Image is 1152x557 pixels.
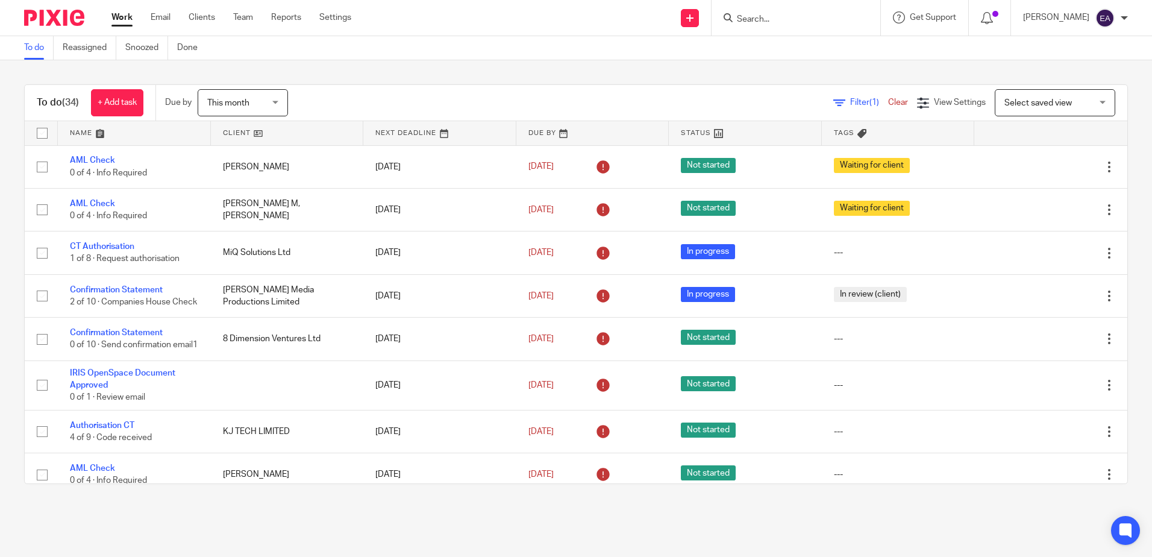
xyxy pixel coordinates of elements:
td: [DATE] [363,410,516,453]
span: In progress [681,244,735,259]
a: Team [233,11,253,24]
span: 0 of 10 · Send confirmation email1 [70,341,198,350]
td: [PERSON_NAME] [211,145,364,188]
span: [DATE] [528,470,554,479]
td: [PERSON_NAME] M, [PERSON_NAME] [211,188,364,231]
td: [DATE] [363,360,516,410]
td: [DATE] [363,453,516,496]
span: [DATE] [528,292,554,300]
a: Reassigned [63,36,116,60]
td: 8 Dimension Ventures Ltd [211,318,364,360]
a: Clients [189,11,215,24]
span: 0 of 4 · Info Required [70,212,147,220]
span: [DATE] [528,248,554,257]
a: IRIS OpenSpace Document Approved [70,369,175,389]
p: Due by [165,96,192,109]
span: Waiting for client [834,158,910,173]
div: --- [834,426,963,438]
span: [DATE] [528,163,554,171]
a: Confirmation Statement [70,286,163,294]
span: [DATE] [528,335,554,343]
span: (34) [62,98,79,107]
img: Pixie [24,10,84,26]
a: Confirmation Statement [70,329,163,337]
td: [DATE] [363,145,516,188]
td: [DATE] [363,231,516,274]
span: Not started [681,330,736,345]
a: AML Check [70,464,115,473]
span: Not started [681,376,736,391]
td: [DATE] [363,188,516,231]
span: Get Support [910,13,956,22]
span: 0 of 4 · Info Required [70,169,147,177]
span: 2 of 10 · Companies House Check [70,298,197,306]
span: In review (client) [834,287,907,302]
span: 0 of 4 · Info Required [70,477,147,485]
a: Email [151,11,171,24]
span: 1 of 8 · Request authorisation [70,255,180,263]
div: --- [834,468,963,480]
span: View Settings [934,98,986,107]
a: + Add task [91,89,143,116]
span: Select saved view [1004,99,1072,107]
span: This month [207,99,249,107]
img: svg%3E [1095,8,1115,28]
a: Done [177,36,207,60]
td: KJ TECH LIMITED [211,410,364,453]
span: Waiting for client [834,201,910,216]
span: [DATE] [528,381,554,389]
a: Snoozed [125,36,168,60]
h1: To do [37,96,79,109]
a: Settings [319,11,351,24]
td: [PERSON_NAME] Media Productions Limited [211,274,364,317]
td: [DATE] [363,274,516,317]
span: Tags [834,130,854,136]
span: Filter [850,98,888,107]
a: AML Check [70,200,115,208]
a: To do [24,36,54,60]
p: [PERSON_NAME] [1023,11,1089,24]
a: Authorisation CT [70,421,134,430]
div: --- [834,379,963,391]
div: --- [834,247,963,259]
input: Search [736,14,844,25]
span: 4 of 9 · Code received [70,433,152,442]
span: Not started [681,158,736,173]
span: Not started [681,201,736,216]
td: [PERSON_NAME] [211,453,364,496]
td: [DATE] [363,318,516,360]
span: Not started [681,423,736,438]
span: Not started [681,465,736,480]
td: MiQ Solutions Ltd [211,231,364,274]
a: Reports [271,11,301,24]
span: In progress [681,287,735,302]
span: [DATE] [528,206,554,214]
div: --- [834,333,963,345]
span: 0 of 1 · Review email [70,394,145,402]
span: [DATE] [528,427,554,436]
span: (1) [869,98,879,107]
a: CT Authorisation [70,242,134,251]
a: AML Check [70,156,115,165]
a: Clear [888,98,908,107]
a: Work [111,11,133,24]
